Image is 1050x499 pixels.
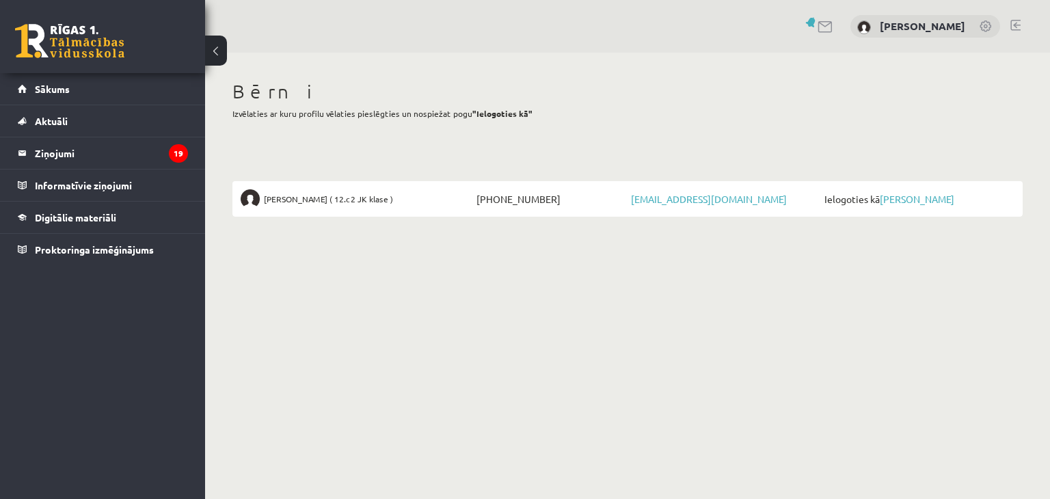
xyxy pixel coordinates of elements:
[35,211,116,224] span: Digitālie materiāli
[821,189,1014,208] span: Ielogoties kā
[473,189,628,208] span: [PHONE_NUMBER]
[35,137,188,169] legend: Ziņojumi
[18,105,188,137] a: Aktuāli
[18,202,188,233] a: Digitālie materiāli
[232,80,1023,103] h1: Bērni
[880,193,954,205] a: [PERSON_NAME]
[241,189,260,208] img: Rauls Sakne
[18,170,188,201] a: Informatīvie ziņojumi
[35,243,154,256] span: Proktoringa izmēģinājums
[18,137,188,169] a: Ziņojumi19
[35,83,70,95] span: Sākums
[880,19,965,33] a: [PERSON_NAME]
[232,107,1023,120] p: Izvēlaties ar kuru profilu vēlaties pieslēgties un nospiežat pogu
[631,193,787,205] a: [EMAIL_ADDRESS][DOMAIN_NAME]
[857,21,871,34] img: Jana Baltace
[18,234,188,265] a: Proktoringa izmēģinājums
[472,108,533,119] b: "Ielogoties kā"
[15,24,124,58] a: Rīgas 1. Tālmācības vidusskola
[264,189,393,208] span: [PERSON_NAME] ( 12.c2 JK klase )
[18,73,188,105] a: Sākums
[35,115,68,127] span: Aktuāli
[35,170,188,201] legend: Informatīvie ziņojumi
[169,144,188,163] i: 19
